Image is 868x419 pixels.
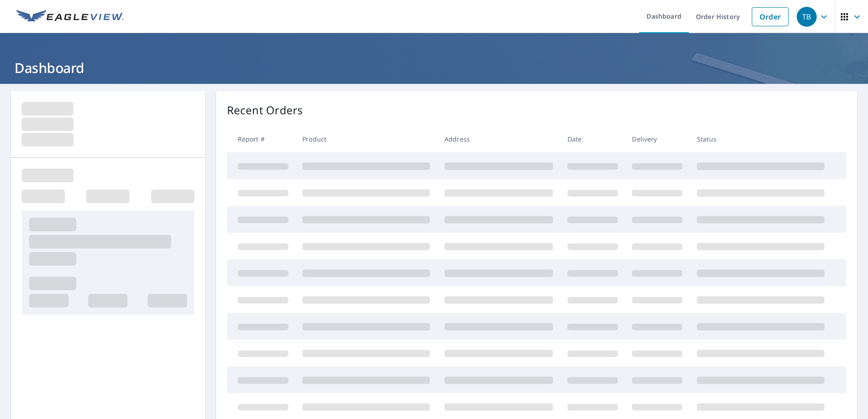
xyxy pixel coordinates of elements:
div: TB [797,7,817,27]
p: Recent Orders [227,102,303,118]
h1: Dashboard [11,58,857,77]
a: Order [752,7,789,26]
th: Address [437,126,560,152]
img: EV Logo [16,10,123,24]
th: Report # [227,126,296,152]
th: Product [295,126,437,152]
th: Date [560,126,625,152]
th: Status [690,126,832,152]
th: Delivery [625,126,690,152]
